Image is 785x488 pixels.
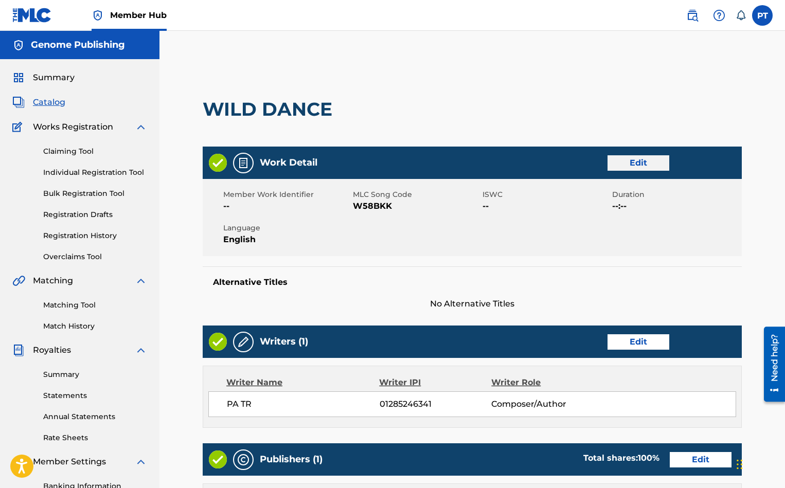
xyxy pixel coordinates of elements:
span: -- [483,200,610,212]
h5: Writers (1) [260,336,308,348]
a: Statements [43,390,147,401]
a: Claiming Tool [43,146,147,157]
span: Royalties [33,344,71,356]
img: Works Registration [12,121,26,133]
a: Annual Statements [43,411,147,422]
span: -- [223,200,350,212]
h5: Work Detail [260,157,317,169]
span: Language [223,223,350,233]
img: expand [135,344,147,356]
span: Works Registration [33,121,113,133]
a: Rate Sheets [43,432,147,443]
span: ISWC [483,189,610,200]
a: Bulk Registration Tool [43,188,147,199]
img: expand [135,275,147,287]
div: Drag [737,449,743,480]
a: Registration Drafts [43,209,147,220]
a: Individual Registration Tool [43,167,147,178]
span: Matching [33,275,73,287]
img: Royalties [12,344,25,356]
div: Writer Name [226,376,379,389]
div: Total shares: [583,452,659,464]
img: Work Detail [237,157,249,169]
span: MLC Song Code [353,189,480,200]
img: Matching [12,275,25,287]
div: User Menu [752,5,773,26]
a: Match History [43,321,147,332]
span: PA TR [227,398,380,410]
a: Registration History [43,230,147,241]
span: 100 % [638,453,659,463]
a: CatalogCatalog [12,96,65,109]
span: Member Hub [110,9,167,21]
a: Edit [670,452,732,467]
a: Overclaims Tool [43,251,147,262]
span: W58BKK [353,200,480,212]
img: search [686,9,699,22]
a: Edit [608,334,669,350]
span: No Alternative Titles [203,298,742,310]
span: Catalog [33,96,65,109]
img: Valid [209,450,227,468]
img: help [713,9,725,22]
img: expand [135,121,147,133]
a: Summary [43,369,147,380]
h5: Alternative Titles [213,277,732,287]
span: Summary [33,71,75,84]
h5: Publishers (1) [260,454,323,465]
img: Top Rightsholder [92,9,104,22]
span: Member Work Identifier [223,189,350,200]
img: Writers [237,336,249,348]
img: Valid [209,333,227,351]
a: Matching Tool [43,300,147,311]
img: Accounts [12,39,25,51]
span: 01285246341 [380,398,492,410]
h2: WILD DANCE [203,98,337,121]
h5: Genome Publishing [31,39,125,51]
div: Writer IPI [379,376,491,389]
a: Public Search [682,5,703,26]
img: Valid [209,154,227,172]
span: Member Settings [33,456,106,468]
img: MLC Logo [12,8,52,23]
img: Catalog [12,96,25,109]
div: Notifications [736,10,746,21]
span: --:-- [612,200,739,212]
span: English [223,233,350,246]
iframe: Resource Center [756,322,785,407]
img: Publishers [237,454,249,466]
iframe: Chat Widget [734,439,785,488]
a: SummarySummary [12,71,75,84]
img: Member Settings [12,456,25,468]
div: Writer Role [491,376,593,389]
img: expand [135,456,147,468]
div: Help [709,5,729,26]
span: Duration [612,189,739,200]
a: Edit [608,155,669,171]
span: Composer/Author [491,398,593,410]
img: Summary [12,71,25,84]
